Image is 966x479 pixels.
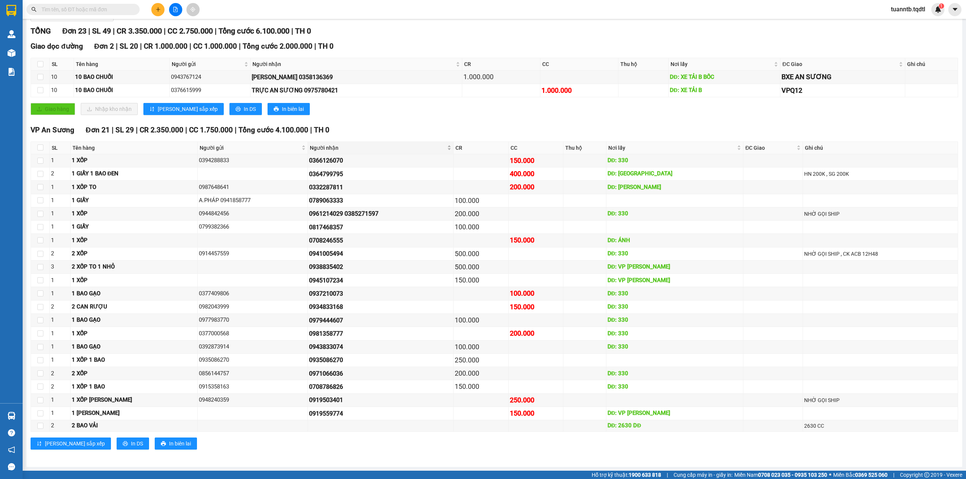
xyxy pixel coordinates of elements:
div: 150.000 [510,408,562,419]
div: 2 [51,249,69,258]
button: aim [186,3,200,16]
div: 0982043999 [199,302,306,312]
div: 150.000 [510,155,562,166]
th: CR [462,58,540,71]
div: 100.000 [455,195,507,206]
div: 0919559774 [309,409,452,418]
span: search [31,7,37,12]
div: HN 200K , SG 200K [804,170,957,178]
span: Nơi lấy [608,144,736,152]
div: 10 BAO CHUỐI [75,86,168,95]
th: SL [50,142,71,154]
span: Cung cấp máy in - giấy in: [674,471,732,479]
th: Ghi chú [905,58,958,71]
span: | [113,26,115,35]
button: file-add [169,3,182,16]
span: message [8,463,15,470]
span: CC 1.750.000 [189,126,233,134]
div: 0376615999 [171,86,249,95]
div: 0943833074 [309,342,452,352]
button: plus [151,3,165,16]
span: Miền Nam [734,471,827,479]
img: warehouse-icon [8,30,15,38]
input: Tìm tên, số ĐT hoặc mã đơn [42,5,131,14]
div: 0915358163 [199,382,306,391]
div: 100.000 [510,288,562,299]
div: DĐ: XE TẢI B [670,86,779,95]
div: 1 [51,342,69,352]
div: 2 [51,302,69,312]
div: 2 [51,169,69,178]
span: | [116,42,118,51]
span: | [667,471,668,479]
div: 1 [51,289,69,298]
span: | [112,126,114,134]
span: | [189,42,191,51]
div: NHỜ GỌI SHIP [804,396,957,404]
span: SL 20 [120,42,138,51]
div: DĐ: 330 [608,289,742,298]
div: 150.000 [455,275,507,286]
div: [PERSON_NAME] 0358136369 [252,72,461,82]
div: 250.000 [510,395,562,405]
div: 1 [PERSON_NAME] [72,409,197,418]
button: printerIn DS [229,103,262,115]
span: notification [8,446,15,453]
div: 200.000 [455,368,507,379]
span: | [215,26,217,35]
div: 1 [51,276,69,285]
div: 2 CAN RƯỢU [72,302,197,312]
div: 1 XỐP 1 BAO [72,382,197,391]
div: DĐ: 330 [608,382,742,391]
span: Tổng cước 4.100.000 [238,126,308,134]
div: 2 [51,382,69,391]
div: 1 GIẤY [72,223,197,232]
span: printer [274,106,279,112]
div: DĐ: [GEOGRAPHIC_DATA] [608,169,742,178]
div: 1 XỐP [72,209,197,218]
div: 3 [51,263,69,272]
div: DĐ: 330 [608,329,742,338]
div: 0948240359 [199,396,306,405]
span: CR 1.000.000 [144,42,188,51]
div: DĐ: 330 [608,249,742,258]
th: CC [509,142,564,154]
span: | [893,471,894,479]
div: 1 XỐP 1 BAO [72,356,197,365]
span: Tổng cước 2.000.000 [243,42,312,51]
span: VP An Sương [31,126,74,134]
div: 0332287811 [309,183,452,192]
th: CC [540,58,618,71]
div: 0919503401 [309,395,452,405]
span: | [88,26,90,35]
div: DĐ: 330 [608,316,742,325]
div: 2 XỐP [72,369,197,378]
div: DĐ: VP [PERSON_NAME] [608,263,742,272]
div: 1 XỐP [PERSON_NAME] [72,396,197,405]
span: TH 0 [295,26,311,35]
div: BXE AN SƯƠNG [781,72,903,82]
div: 100.000 [455,315,507,325]
div: DĐ: VP [PERSON_NAME] [608,409,742,418]
span: aim [190,7,195,12]
span: | [291,26,293,35]
div: 200.000 [510,328,562,339]
img: solution-icon [8,68,15,76]
div: 0364799795 [309,169,452,179]
span: | [235,126,237,134]
span: Đơn 21 [86,126,110,134]
span: question-circle [8,429,15,436]
button: uploadGiao hàng [31,103,75,115]
img: icon-new-feature [935,6,941,13]
span: | [140,42,142,51]
div: 1 BAO GẠO [72,289,197,298]
span: CC 2.750.000 [168,26,213,35]
div: 1 [51,196,69,205]
div: 0366126070 [309,156,452,165]
div: 0971066036 [309,369,452,378]
div: 10 [51,73,72,82]
span: ĐC Giao [782,60,897,68]
div: 10 [51,86,72,95]
div: 1 [51,329,69,338]
div: 1 BAO GẠO [72,342,197,352]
